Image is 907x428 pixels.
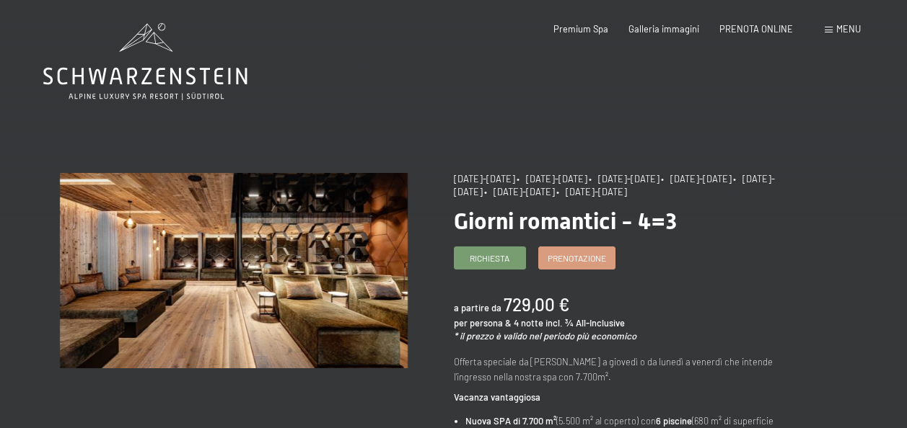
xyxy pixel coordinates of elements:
[589,173,660,184] span: • [DATE]-[DATE]
[517,173,587,184] span: • [DATE]-[DATE]
[60,173,408,368] img: Giorni romantici - 4=3
[545,317,625,329] span: incl. ¾ All-Inclusive
[656,415,692,427] strong: 6 piscine
[484,186,555,197] span: • [DATE]-[DATE]
[504,294,569,315] b: 729,00 €
[454,173,515,184] span: [DATE]-[DATE]
[661,173,732,184] span: • [DATE]-[DATE]
[454,355,802,384] p: Offerta speciale da [PERSON_NAME] a giovedì o da lunedì a venerdì che intende l'ingresso nella no...
[628,23,699,35] a: Galleria immagini
[454,391,540,403] strong: Vacanza vantaggiosa
[553,23,608,35] a: Premium Spa
[454,173,775,197] span: • [DATE]-[DATE]
[539,247,615,269] a: Prenotazione
[454,208,677,235] span: Giorni romantici - 4=3
[556,186,627,197] span: • [DATE]-[DATE]
[719,23,793,35] a: PRENOTA ONLINE
[470,252,509,264] span: Richiesta
[454,330,636,342] em: * il prezzo è valido nel periodo più economico
[836,23,861,35] span: Menu
[548,252,606,264] span: Prenotazione
[455,247,525,269] a: Richiesta
[454,317,512,329] span: per persona &
[454,302,501,313] span: a partire da
[465,415,556,427] strong: Nuova SPA di 7.700 m²
[514,317,543,329] span: 4 notte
